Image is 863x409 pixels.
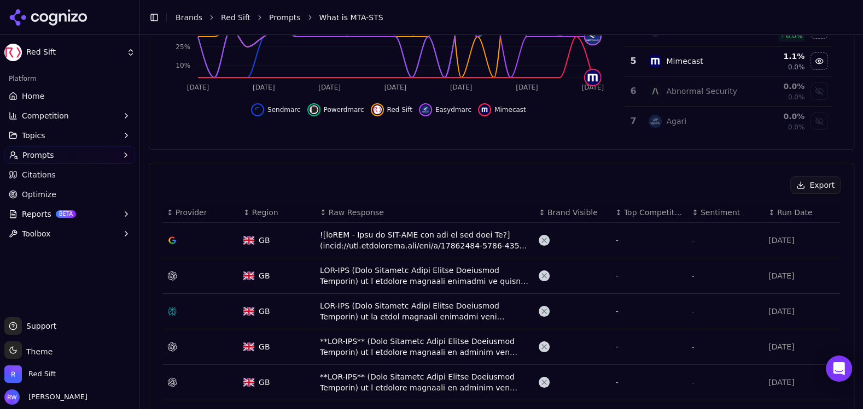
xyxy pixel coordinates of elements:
[666,56,703,67] div: Mimecast
[318,84,341,91] tspan: [DATE]
[22,169,56,180] span: Citations
[649,115,662,128] img: agari
[4,44,22,61] img: Red Sift
[585,29,600,44] img: easydmarc
[320,207,530,218] div: ↕Raw Response
[4,146,135,164] button: Prompts
[267,105,301,114] span: Sendmarc
[692,272,694,280] span: -
[4,127,135,144] button: Topics
[615,269,683,282] div: -
[611,203,687,223] th: Top Competitors
[4,70,135,87] div: Platform
[752,111,805,122] div: 0.0 %
[4,107,135,125] button: Competition
[450,84,473,91] tspan: [DATE]
[692,379,694,387] span: -
[764,203,841,223] th: Run Date
[810,52,828,70] button: Hide mimecast data
[259,235,270,246] span: GB
[259,377,270,388] span: GB
[56,210,76,218] span: BETA
[494,105,526,114] span: Mimecast
[316,203,534,223] th: Raw Response
[162,294,841,329] tr: GBGBLOR-IPS (Dolo Sitametc Adipi Elitse Doeiusmod Temporin) ut la etdol magnaali enimadmi veni qu...
[752,81,805,92] div: 0.0 %
[615,234,683,247] div: -
[251,103,301,116] button: Hide sendmarc data
[324,105,364,114] span: Powerdmarc
[478,103,526,116] button: Hide mimecast data
[384,84,407,91] tspan: [DATE]
[615,207,683,218] div: ↕Top Competitors
[320,265,530,287] div: LOR-IPS (Dolo Sitametc Adipi Elitse Doeiusmod Temporin) ut l etdolore magnaali enimadmi ve quisno...
[243,236,254,245] img: GB
[22,209,51,220] span: Reports
[629,85,638,98] div: 6
[629,115,638,128] div: 7
[187,84,209,91] tspan: [DATE]
[162,203,239,223] th: Provider
[768,341,836,352] div: [DATE]
[4,87,135,105] a: Home
[320,336,530,358] div: **LOR-IPS** (Dolo Sitametc Adipi Elitse Doeiusmod Temporin) ut l etdolore magnaali en adminim ven...
[259,270,270,281] span: GB
[162,258,841,294] tr: GBGBLOR-IPS (Dolo Sitametc Adipi Elitse Doeiusmod Temporin) ut l etdolore magnaali enimadmi ve qu...
[22,130,45,141] span: Topics
[176,12,832,23] nav: breadcrumb
[4,166,135,183] a: Citations
[421,105,430,114] img: easydmarc
[22,228,51,239] span: Toolbox
[259,341,270,352] span: GB
[701,207,740,218] span: Sentiment
[419,103,471,116] button: Hide easydmarc data
[373,105,382,114] img: red sift
[26,48,122,57] span: Red Sift
[243,307,254,316] img: GB
[435,105,471,114] span: Easydmarc
[269,12,301,23] a: Prompts
[252,207,278,218] span: Region
[4,365,56,383] button: Open organization switcher
[319,12,383,23] span: What is MTA-STS
[649,85,662,98] img: abnormal security
[22,189,56,200] span: Optimize
[307,103,364,116] button: Hide powerdmarc data
[788,93,805,102] span: 0.0%
[162,223,841,258] tr: GBGB![loREM - Ipsu do SIT-AME con adi el sed doei Te?](incid://utl.etdolorema.ali/eni/a/17862484-...
[22,110,69,121] span: Competition
[329,207,384,218] span: Raw Response
[480,105,489,114] img: mimecast
[581,84,604,91] tspan: [DATE]
[259,306,270,317] span: GB
[692,343,694,351] span: -
[167,207,235,218] div: ↕Provider
[243,342,254,351] img: GB
[22,91,44,102] span: Home
[692,237,694,245] span: -
[320,300,530,322] div: LOR-IPS (Dolo Sitametc Adipi Elitse Doeiusmod Temporin) ut la etdol magnaali enimadmi veni quisno...
[768,306,836,317] div: [DATE]
[810,112,828,130] button: Show agari data
[788,63,805,72] span: 0.0%
[768,235,836,246] div: [DATE]
[221,12,250,23] a: Red Sift
[534,203,611,223] th: Brand Visible
[786,32,803,40] span: 6.0 %
[629,55,638,68] div: 5
[692,308,694,316] span: -
[371,103,412,116] button: Hide red sift data
[253,84,275,91] tspan: [DATE]
[4,186,135,203] a: Optimize
[615,376,683,389] div: -
[810,82,828,100] button: Show abnormal security data
[4,205,135,223] button: ReportsBETA
[547,207,598,218] span: Brand Visible
[4,389,88,405] button: Open user button
[239,203,316,223] th: Region
[28,369,56,379] span: Red Sift
[625,106,832,137] tr: 7agariAgari0.0%0.0%Show agari data
[162,329,841,365] tr: GBGB**LOR-IPS** (Dolo Sitametc Adipi Elitse Doeiusmod Temporin) ut l etdolore magnaali en adminim...
[243,378,254,387] img: GB
[320,229,530,251] div: ![loREM - Ipsu do SIT-AME con adi el sed doei Te?](incid://utl.etdolorema.ali/eni/a/17862484-5786...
